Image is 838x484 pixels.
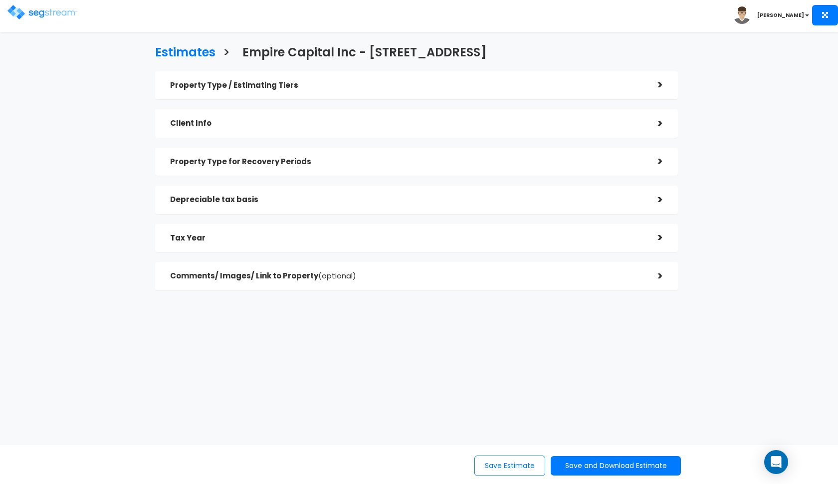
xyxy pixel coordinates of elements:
b: [PERSON_NAME] [757,11,804,19]
a: Estimates [148,36,215,66]
h5: Tax Year [170,234,643,242]
a: Empire Capital Inc - [STREET_ADDRESS] [235,36,487,66]
h3: Empire Capital Inc - [STREET_ADDRESS] [242,46,487,61]
div: > [643,77,663,93]
h3: > [223,46,230,61]
div: > [643,230,663,245]
h5: Property Type / Estimating Tiers [170,81,643,90]
img: avatar.png [733,6,751,24]
h5: Depreciable tax basis [170,196,643,204]
span: (optional) [318,270,356,281]
img: logo.png [7,5,77,19]
div: > [643,268,663,284]
h5: Client Info [170,119,643,128]
h3: Estimates [155,46,215,61]
button: Save and Download Estimate [551,456,681,476]
button: Save Estimate [474,456,545,476]
div: > [643,154,663,169]
div: > [643,116,663,131]
div: > [643,192,663,208]
h5: Property Type for Recovery Periods [170,158,643,166]
div: Open Intercom Messenger [764,450,788,474]
h5: Comments/ Images/ Link to Property [170,272,643,280]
